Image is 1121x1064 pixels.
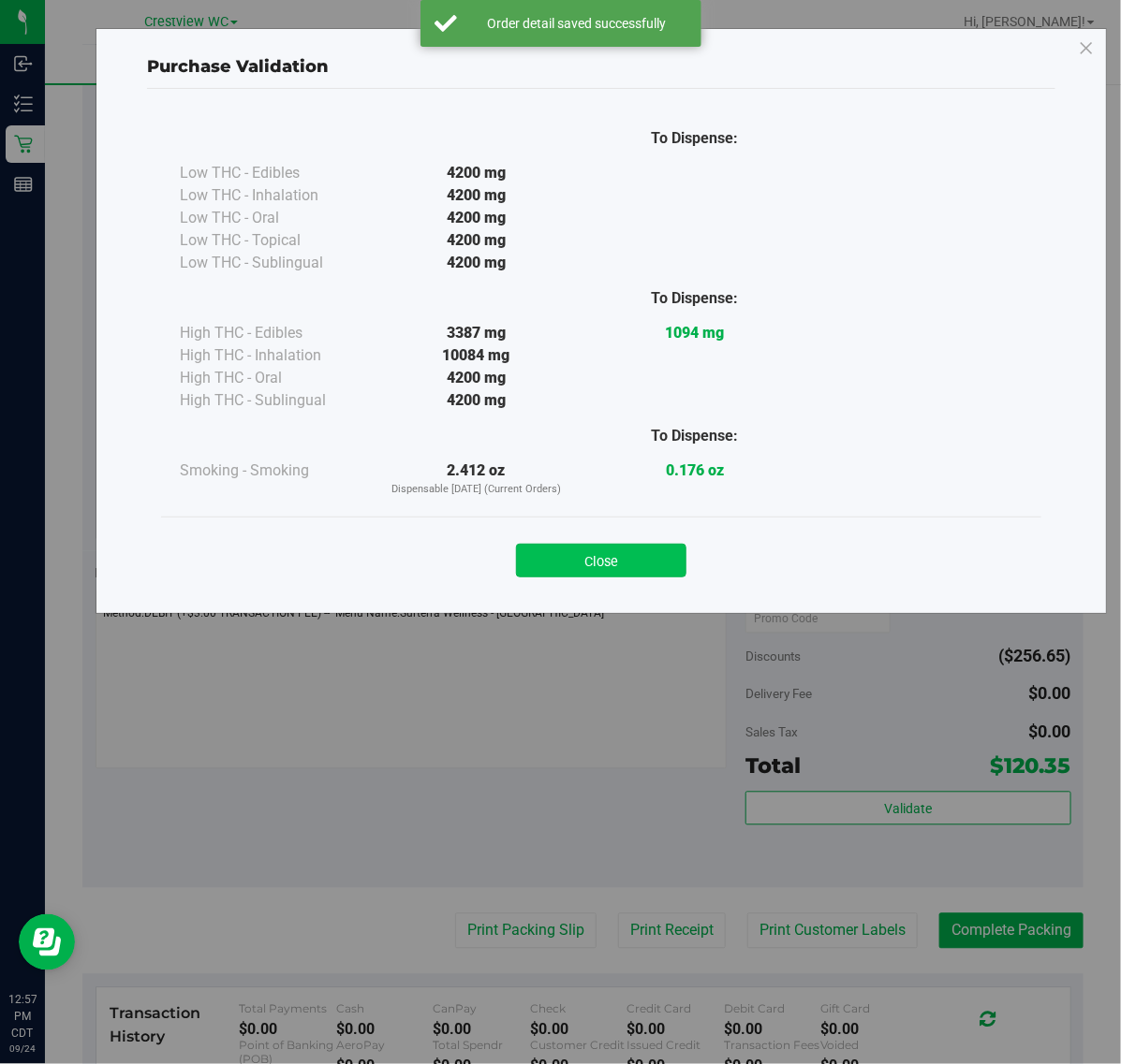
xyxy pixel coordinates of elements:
[180,184,367,207] div: Low THC - Inhalation
[585,425,804,447] div: To Dispense:
[367,207,585,229] div: 4200 mg
[367,229,585,252] div: 4200 mg
[180,229,367,252] div: Low THC - Topical
[367,367,585,389] div: 4200 mg
[666,461,724,479] strong: 0.176 oz
[180,162,367,184] div: Low THC - Edibles
[180,344,367,367] div: High THC - Inhalation
[367,482,585,498] p: Dispensable [DATE] (Current Orders)
[367,322,585,344] div: 3387 mg
[147,56,329,77] span: Purchase Validation
[665,324,724,342] strong: 1094 mg
[180,389,367,412] div: High THC - Sublingual
[180,367,367,389] div: High THC - Oral
[367,459,585,498] div: 2.412 oz
[585,287,804,310] div: To Dispense:
[180,207,367,229] div: Low THC - Oral
[367,162,585,184] div: 4200 mg
[180,252,367,274] div: Low THC - Sublingual
[367,252,585,274] div: 4200 mg
[516,544,686,577] button: Close
[367,344,585,367] div: 10084 mg
[367,389,585,412] div: 4200 mg
[367,184,585,207] div: 4200 mg
[180,322,367,344] div: High THC - Edibles
[467,14,687,33] div: Order detail saved successfully
[19,914,75,970] iframe: Resource center
[180,459,367,482] div: Smoking - Smoking
[585,127,804,150] div: To Dispense:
